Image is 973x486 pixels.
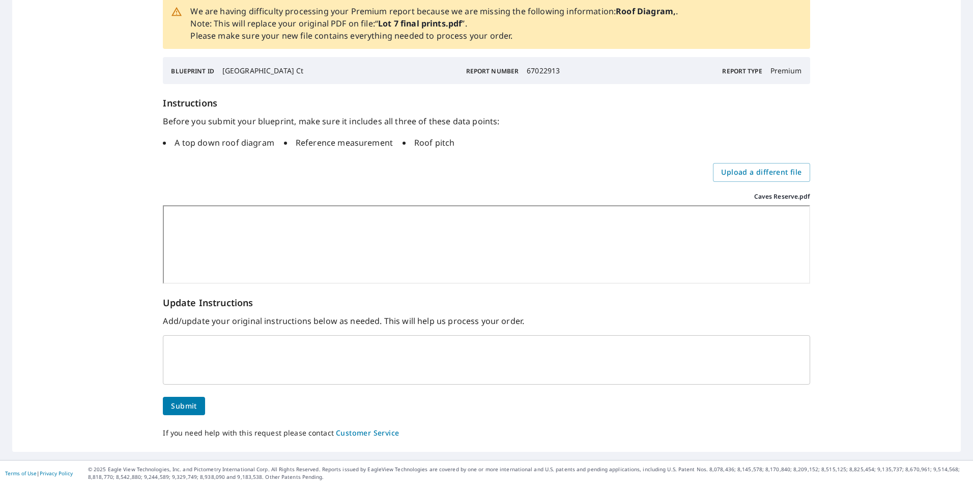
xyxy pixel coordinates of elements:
a: Terms of Use [5,470,37,477]
p: Report Number [466,67,519,76]
strong: Roof Diagram, [616,6,676,17]
p: We are having difficulty processing your Premium report because we are missing the following info... [190,5,678,42]
p: Premium [770,65,802,76]
p: © 2025 Eagle View Technologies, Inc. and Pictometry International Corp. All Rights Reserved. Repo... [88,466,968,481]
p: | [5,470,73,476]
a: Privacy Policy [40,470,73,477]
p: Caves Reserve.pdf [754,192,810,201]
p: Update Instructions [163,296,810,310]
strong: Lot 7 final prints.pdf [378,18,462,29]
p: Before you submit your blueprint, make sure it includes all three of these data points: [163,115,810,127]
p: Add/update your original instructions below as needed. This will help us process your order. [163,315,810,327]
span: Submit [171,400,196,413]
label: Upload a different file [713,163,810,182]
li: Reference measurement [284,137,393,149]
button: Submit [163,397,205,416]
li: A top down roof diagram [163,137,274,149]
p: Report Type [722,67,762,76]
span: Upload a different file [721,166,802,179]
button: Customer Service [336,427,399,440]
p: [GEOGRAPHIC_DATA] Ct [222,65,304,76]
p: Blueprint ID [171,67,214,76]
iframe: Caves Reserve.pdf [163,205,810,284]
p: 67022913 [527,65,560,76]
li: Roof pitch [403,137,455,149]
h6: Instructions [163,96,810,110]
p: If you need help with this request please contact [163,427,810,440]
